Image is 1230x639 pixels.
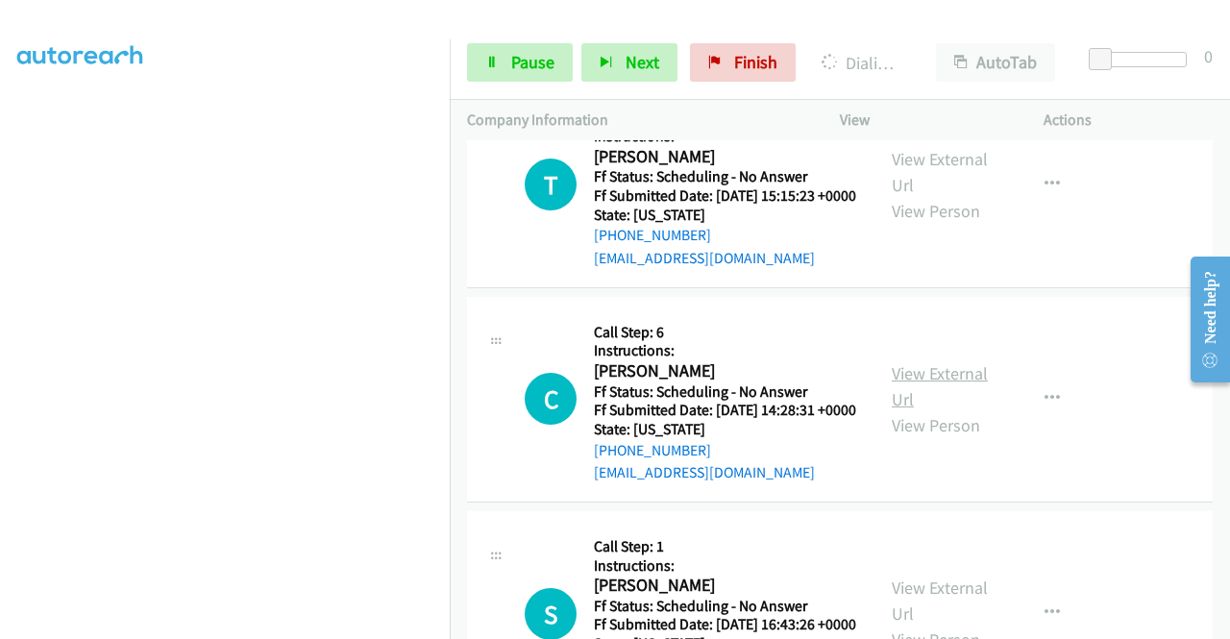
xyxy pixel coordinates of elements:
span: Next [626,51,659,73]
span: Finish [734,51,777,73]
a: Pause [467,43,573,82]
a: View External Url [892,148,988,196]
div: The call is yet to be attempted [525,373,577,425]
h5: Ff Submitted Date: [DATE] 16:43:26 +0000 [594,615,856,634]
h5: Ff Submitted Date: [DATE] 14:28:31 +0000 [594,401,856,420]
iframe: Resource Center [1175,243,1230,396]
h1: T [525,159,577,210]
h2: [PERSON_NAME] [594,575,856,597]
h5: Ff Status: Scheduling - No Answer [594,167,856,186]
a: [PHONE_NUMBER] [594,441,711,459]
h5: Ff Status: Scheduling - No Answer [594,382,856,402]
p: View [840,109,1009,132]
a: [EMAIL_ADDRESS][DOMAIN_NAME] [594,463,815,481]
a: Finish [690,43,796,82]
h5: Ff Submitted Date: [DATE] 15:15:23 +0000 [594,186,856,206]
p: Dialing [PERSON_NAME] [822,50,901,76]
p: Actions [1044,109,1213,132]
h5: State: [US_STATE] [594,420,856,439]
div: 0 [1204,43,1213,69]
h5: Call Step: 6 [594,323,856,342]
h2: [PERSON_NAME] [594,146,856,168]
p: Company Information [467,109,805,132]
div: Delay between calls (in seconds) [1098,52,1187,67]
a: [EMAIL_ADDRESS][DOMAIN_NAME] [594,249,815,267]
a: [PHONE_NUMBER] [594,226,711,244]
h1: C [525,373,577,425]
button: AutoTab [936,43,1055,82]
h2: [PERSON_NAME] [594,360,856,382]
h5: State: [US_STATE] [594,206,856,225]
a: View External Url [892,362,988,410]
button: Next [581,43,677,82]
h5: Ff Status: Scheduling - No Answer [594,597,856,616]
a: View Person [892,414,980,436]
span: Pause [511,51,554,73]
a: View External Url [892,577,988,625]
h5: Call Step: 1 [594,537,856,556]
a: View Person [892,200,980,222]
div: The call is yet to be attempted [525,159,577,210]
h5: Instructions: [594,341,856,360]
h5: Instructions: [594,556,856,576]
